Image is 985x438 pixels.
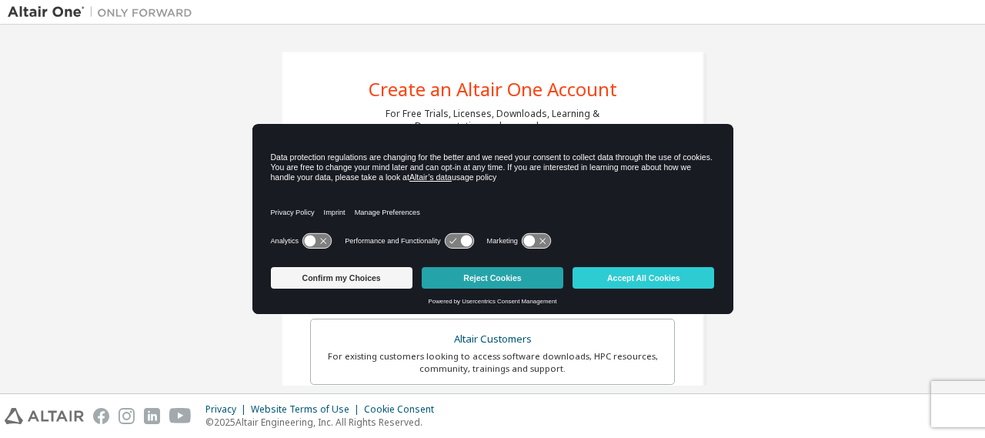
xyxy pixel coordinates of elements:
[205,403,251,416] div: Privacy
[119,408,135,424] img: instagram.svg
[8,5,200,20] img: Altair One
[251,403,364,416] div: Website Terms of Use
[369,80,617,99] div: Create an Altair One Account
[364,403,443,416] div: Cookie Consent
[93,408,109,424] img: facebook.svg
[320,329,665,350] div: Altair Customers
[320,350,665,375] div: For existing customers looking to access software downloads, HPC resources, community, trainings ...
[144,408,160,424] img: linkedin.svg
[205,416,443,429] p: © 2025 Altair Engineering, Inc. All Rights Reserved.
[386,108,599,132] div: For Free Trials, Licenses, Downloads, Learning & Documentation and so much more.
[169,408,192,424] img: youtube.svg
[5,408,84,424] img: altair_logo.svg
